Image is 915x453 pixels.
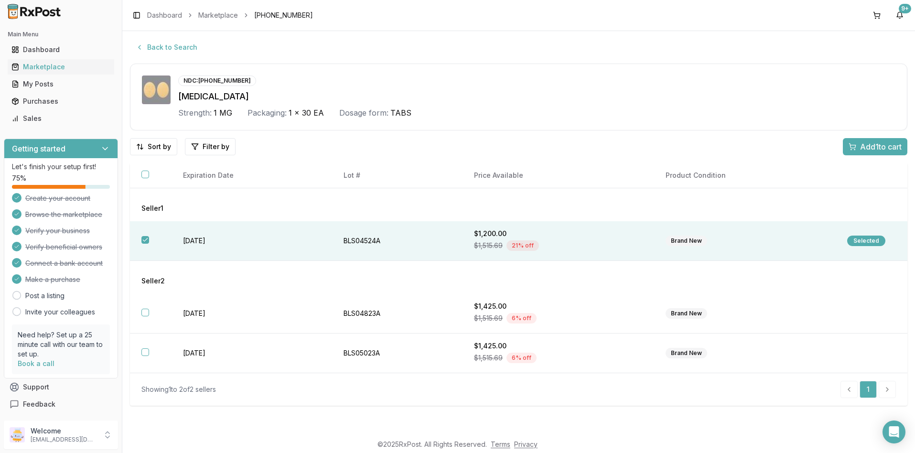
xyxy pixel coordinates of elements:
a: 1 [860,381,877,398]
button: Back to Search [130,39,203,56]
span: [PHONE_NUMBER] [254,11,313,20]
a: Post a listing [25,291,65,301]
span: Make a purchase [25,275,80,284]
nav: breadcrumb [147,11,313,20]
img: User avatar [10,427,25,442]
div: $1,425.00 [474,341,643,351]
span: Create your account [25,194,90,203]
div: Brand New [666,236,707,246]
div: Sales [11,114,110,123]
button: Purchases [4,94,118,109]
p: Let's finish your setup first! [12,162,110,172]
p: Welcome [31,426,97,436]
button: Filter by [185,138,236,155]
div: Brand New [666,348,707,358]
span: TABS [390,107,411,119]
div: [MEDICAL_DATA] [178,90,895,103]
div: Showing 1 to 2 of 2 sellers [141,385,216,394]
span: $1,515.69 [474,353,503,363]
div: Purchases [11,97,110,106]
button: 9+ [892,8,907,23]
a: Dashboard [8,41,114,58]
div: 6 % off [506,353,537,363]
span: $1,515.69 [474,241,503,250]
button: Dashboard [4,42,118,57]
th: Price Available [463,163,654,188]
div: Packaging: [248,107,287,119]
span: Filter by [203,142,229,151]
a: Purchases [8,93,114,110]
span: Connect a bank account [25,259,103,268]
span: Browse the marketplace [25,210,102,219]
a: Dashboard [147,11,182,20]
div: $1,200.00 [474,229,643,238]
span: 1 MG [214,107,232,119]
a: Book a call [18,359,54,367]
a: Privacy [514,440,538,448]
div: NDC: [PHONE_NUMBER] [178,75,256,86]
a: My Posts [8,75,114,93]
span: Add 1 to cart [860,141,902,152]
span: Sort by [148,142,171,151]
td: [DATE] [172,221,332,261]
th: Product Condition [654,163,836,188]
div: 9+ [899,4,911,13]
button: Add1to cart [843,138,907,155]
p: [EMAIL_ADDRESS][DOMAIN_NAME] [31,436,97,443]
div: Selected [847,236,885,246]
div: Marketplace [11,62,110,72]
span: $1,515.69 [474,313,503,323]
p: Need help? Set up a 25 minute call with our team to set up. [18,330,104,359]
td: [DATE] [172,334,332,373]
div: My Posts [11,79,110,89]
button: Sales [4,111,118,126]
div: Dosage form: [339,107,388,119]
h3: Getting started [12,143,65,154]
nav: pagination [840,381,896,398]
td: BLS04823A [332,294,463,334]
div: Open Intercom Messenger [883,421,905,443]
h2: Main Menu [8,31,114,38]
th: Lot # [332,163,463,188]
div: Brand New [666,308,707,319]
a: Sales [8,110,114,127]
div: Strength: [178,107,212,119]
button: Feedback [4,396,118,413]
div: 6 % off [506,313,537,324]
span: 75 % [12,173,26,183]
td: BLS04524A [332,221,463,261]
button: Sort by [130,138,177,155]
button: Support [4,378,118,396]
span: Verify beneficial owners [25,242,102,252]
div: Dashboard [11,45,110,54]
a: Terms [491,440,510,448]
img: Rexulti 1 MG TABS [142,75,171,104]
span: Verify your business [25,226,90,236]
a: Marketplace [198,11,238,20]
span: Feedback [23,399,55,409]
a: Invite your colleagues [25,307,95,317]
button: My Posts [4,76,118,92]
div: 21 % off [506,240,539,251]
span: 1 x 30 EA [289,107,324,119]
img: RxPost Logo [4,4,65,19]
span: Seller 1 [141,204,163,213]
button: Marketplace [4,59,118,75]
th: Expiration Date [172,163,332,188]
div: $1,425.00 [474,302,643,311]
td: BLS05023A [332,334,463,373]
td: [DATE] [172,294,332,334]
span: Seller 2 [141,276,165,286]
a: Marketplace [8,58,114,75]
